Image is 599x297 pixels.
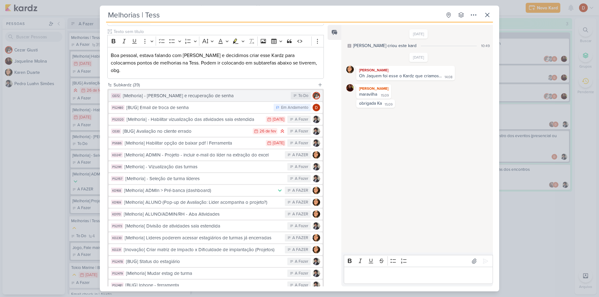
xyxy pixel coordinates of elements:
[111,117,125,122] div: PS2020
[123,92,288,99] div: [Melhoria] - [PERSON_NAME] e recuperação de senha
[292,211,308,218] div: A FAZER
[111,271,124,276] div: PS2479
[313,151,320,159] img: Karen Duarte
[111,141,123,146] div: PS686
[313,281,320,289] img: Pedro Luahn Simões
[111,152,123,157] div: KD247
[109,220,323,232] button: PS2173 [Melhoria] Divisão de atividades sala estendida A Fazer
[295,164,308,170] div: A Fazer
[359,92,377,97] div: maravilha
[127,116,263,123] div: [Melhoria] - Habilitar vizualização das atividades sala estendida
[125,223,284,230] div: [Melhoria] Divisão de atividades sala estendida
[313,175,320,182] img: Pedro Luahn Simões
[109,197,323,208] button: KD169 [Melhoria] ALUNO (Pop-up de Avaliação: Lider acompanha o projeto?) A FAZER
[125,282,284,289] div: [BUG] Iphone - ferramenta
[111,176,124,181] div: PS2157
[111,200,122,205] div: KD169
[358,85,390,92] div: [PERSON_NAME]
[295,259,308,265] div: A Fazer
[124,163,284,170] div: [Melhoria] - Vizualização das turmas
[313,92,320,99] img: Cezar Giusti
[313,127,320,135] img: Pedro Luahn Simões
[109,173,323,184] button: PS2157 [Melhoria] - Seleção de turma líderes A Fazer
[125,234,282,242] div: [Melhoria] Lideres poderem acessar estagiários de turmas já encerradas
[109,161,323,172] button: PS2141 [Melhoria] - Vizualização das turmas A Fazer
[313,270,320,277] img: Pedro Luahn Simões
[295,128,308,135] div: A Fazer
[346,66,354,73] img: Karen Duarte
[109,90,323,101] button: CG72 [Melhoria] - [PERSON_NAME] e recuperação de senha To Do
[109,149,323,160] button: KD247 [Melhoria] ADMIN - Projeto - incluir e-mail do líder na extração do excel A FAZER
[277,187,283,194] div: Prioridade Baixa
[111,105,124,110] div: PS2480
[273,117,284,122] div: [DATE]
[124,211,282,218] div: [Melhoria] ALUNO/ADMIN/RH - Aba Atividades
[111,235,123,240] div: KD230
[111,259,124,264] div: PS2478
[313,246,320,253] img: Karen Duarte
[112,28,324,35] input: Texto sem título
[292,247,308,253] div: A FAZER
[344,255,493,267] div: Editor toolbar
[292,199,308,206] div: A FAZER
[344,267,493,284] div: Editor editing area: main
[298,93,308,99] div: To Do
[107,35,324,47] div: Editor toolbar
[292,235,308,241] div: A FAZER
[295,282,308,289] div: A Fazer
[381,93,389,98] div: 15:09
[126,270,284,277] div: [Mlehoria] Mudar estag de turma
[111,52,320,74] p: Boa pessoal, estava falando com [PERSON_NAME] e decidimos criar esse Kardz para colocarmos pontos...
[125,175,284,182] div: [Melhoria] - Seleção de turma líderes
[295,140,308,146] div: A Fazer
[313,210,320,218] img: Karen Duarte
[346,84,354,92] img: Jaqueline Molina
[111,188,122,193] div: KD168
[109,232,323,243] button: KD230 [Melhoria] Lideres poderem acessar estagiários de turmas já encerradas A FAZER
[313,104,320,111] img: Davi Elias Teixeira
[445,75,452,80] div: 14:08
[124,199,282,206] div: [Melhoria] ALUNO (Pop-up de Avaliação: Lider acompanha o projeto?)
[111,283,124,288] div: PS2481
[260,129,276,133] div: 26 de fev
[385,102,392,107] div: 15:09
[295,223,308,229] div: A Fazer
[292,188,308,194] div: A FAZER
[313,116,320,123] img: Pedro Luahn Simões
[295,271,308,277] div: A Fazer
[111,223,123,228] div: PS2173
[353,42,416,49] div: [PERSON_NAME] criou este kard
[273,141,284,145] div: [DATE]
[124,187,274,194] div: [Melhoria] ADMIn > Pré-banca (dashboard)
[111,247,122,252] div: KD231
[313,139,320,147] img: Pedro Luahn Simões
[313,258,320,265] img: Pedro Luahn Simões
[126,258,284,265] div: [BUG] Status do estagiário
[281,105,308,111] div: Em Andamento
[124,246,282,253] div: [Inovação] Criar matriz de Impacto x Dificuldade de implantação (Projetos)
[359,73,442,79] div: Oh Jaquem foi esse o Kardz que criamos...
[111,93,121,98] div: CG72
[109,185,323,196] button: KD168 [Melhoria] ADMIn > Pré-banca (dashboard) A FAZER
[295,117,308,123] div: A Fazer
[358,67,454,73] div: [PERSON_NAME]
[109,137,323,149] button: PS686 [Melhoria] Habilitar opção de baixar pdf | Ferramenta [DATE] A Fazer
[279,128,285,134] div: Prioridade Alta
[111,129,121,134] div: CG30
[109,268,323,279] button: PS2479 [Mlehoria] Mudar estag de turma A Fazer
[109,280,323,291] button: PS2481 [BUG] Iphone - ferramenta A Fazer
[359,101,382,106] div: obrigada Ka
[109,126,323,137] button: CG30 [BUG] Avaliação no cliente errado 26 de fev A Fazer
[125,140,263,147] div: [Melhoria] Habilitar opção de baixar pdf | Ferramenta
[481,43,490,49] div: 10:49
[109,208,323,220] button: KD170 [Melhoria] ALUNO/ADMIN/RH - Aba Atividades A FAZER
[111,212,122,217] div: KD170
[109,114,323,125] button: PS2020 [Melhoria] - Habilitar vizualização das atividades sala estendida [DATE] A Fazer
[126,104,270,111] div: [BUG] Email de troca de senha
[109,256,323,267] button: PS2478 [BUG] Status do estagiário A Fazer
[292,152,308,158] div: A FAZER
[124,151,282,159] div: [Melhoria] ADMIN - Projeto - incluir e-mail do líder na extração do excel
[109,244,323,255] button: KD231 [Inovação] Criar matriz de Impacto x Dificuldade de implantação (Projetos) A FAZER
[106,9,442,21] input: Kard Sem Título
[313,199,320,206] img: Karen Duarte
